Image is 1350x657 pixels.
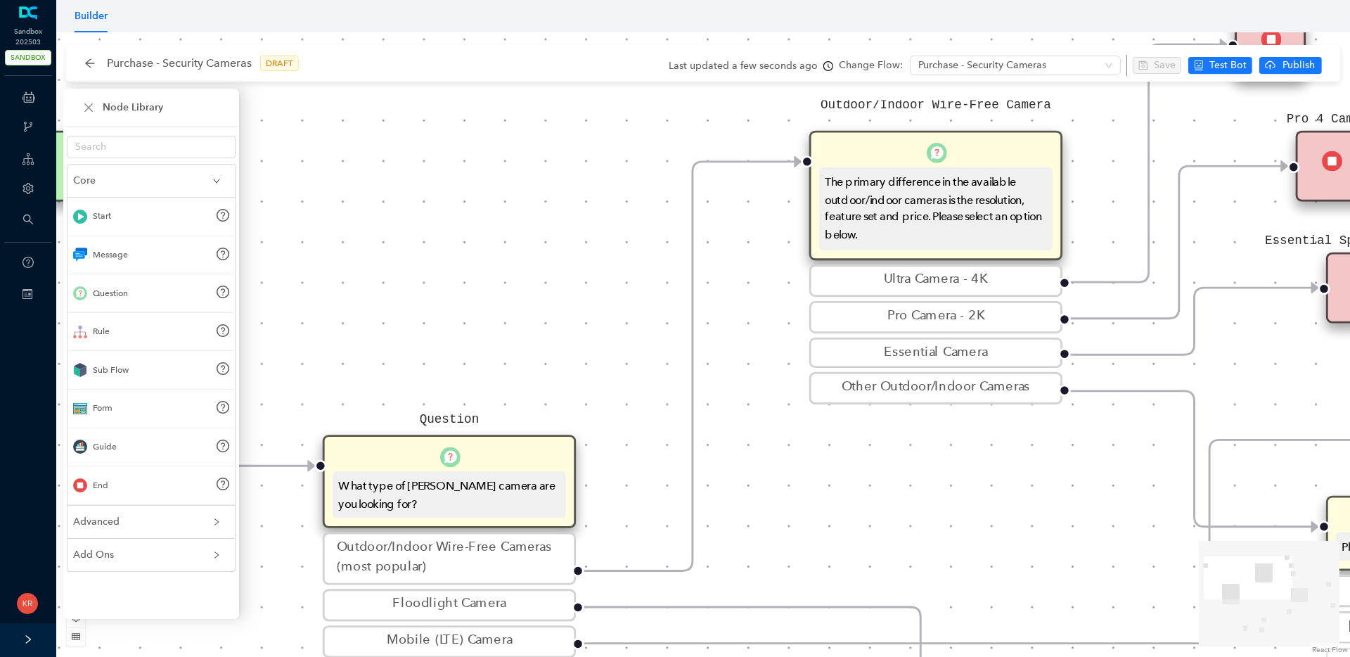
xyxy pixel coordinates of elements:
img: Message [73,248,87,262]
img: Rule [73,325,87,339]
span: setting [22,183,34,194]
div: Last updated a few seconds ago [669,56,833,77]
div: Builder [75,8,108,24]
pre: Outdoor/Indoor Wire-Free Camera [809,100,1062,113]
div: What type of [PERSON_NAME] camera are you looking for? [338,477,560,513]
span: table [72,632,80,641]
img: Question [925,143,946,163]
div: Floodlight Camera [328,595,570,615]
img: End [73,478,87,492]
span: expanded [212,177,221,185]
span: Publish [1281,58,1316,73]
button: saveSave [1133,57,1181,74]
div: End [93,479,108,492]
span: question-circle [217,286,229,298]
div: Essential Camera [815,343,1056,363]
g: Edge from reactflownode_9a896f3e-27ec-473f-bc80-1c5f536bc4f6 to reactflownode_cb0181db-2460-455f-... [1071,24,1227,302]
span: Purchase - Security Cameras [918,55,1112,76]
div: Guide [93,440,117,454]
span: DRAFT [260,56,299,71]
img: Form [73,402,87,416]
span: question-circle [217,324,229,337]
img: End [1260,28,1280,49]
div: back [84,58,96,70]
span: Core [73,173,212,189]
span: question-circle [217,401,229,414]
input: Search [75,139,216,155]
div: Start [93,210,111,223]
span: Add Ons [73,547,212,563]
span: question-circle [217,478,229,490]
span: question-circle [217,209,229,222]
div: Other Outdoor/Indoor Cameras [815,379,1056,400]
img: Sub Flow [73,363,87,377]
button: Close [80,101,97,114]
g: Edge from reactflownode_37d14f51-ef58-4b4d-bea3-3edf26ddd34e to reactflownode_9a896f3e-27ec-473f-... [584,141,801,591]
div: Node Library [103,100,222,115]
span: collapsed [212,518,221,526]
div: The primary difference in the available outdoor/indoor cameras is the resolution, feature set and... [825,173,1046,244]
span: branches [22,121,34,132]
span: close [83,102,94,113]
span: question-circle [217,248,229,260]
span: SANDBOX [5,50,51,65]
div: Ultra Camera - 4K [815,270,1056,291]
span: Change Flow: [839,59,903,71]
div: Rule [93,325,110,338]
g: Edge from reactflownode_e842d547-82df-4a2a-b725-bfdf7f1b148d to reactflownode_37d14f51-ef58-4b4d-... [128,146,314,486]
img: Question [73,286,87,300]
div: Mobile (LTE) Camera [328,631,570,651]
button: robotTest Bot [1188,57,1252,74]
span: Purchase - Security Cameras [107,52,252,75]
span: question-circle [217,440,229,452]
span: cloud-upload [1265,60,1275,70]
div: Sub Flow [93,364,129,377]
button: cloud-uploadPublish [1259,57,1322,74]
div: Outdoor/Indoor Wire-Free CameraQuestionThe primary difference in the available outdoor/indoor cam... [809,131,1062,409]
button: table [67,627,85,646]
pre: Question [420,411,480,430]
div: Message [93,248,128,262]
span: arrow-left [84,58,96,69]
span: search [22,214,34,225]
span: question-circle [22,257,34,268]
span: robot [1194,60,1204,70]
a: React Flow attribution [1312,645,1348,654]
div: Form [93,402,112,415]
img: Start [73,210,87,224]
span: question-circle [217,362,229,375]
img: Question [439,447,460,467]
span: Advanced [73,514,212,530]
div: Outdoor/Indoor Wire-Free Cameras (most popular) [328,539,570,579]
img: 02910a6a21756245b6becafea9e26043 [17,593,38,614]
g: Edge from reactflownode_9a896f3e-27ec-473f-bc80-1c5f536bc4f6 to reactflownode_c0a4d340-693e-4186-... [1071,267,1318,375]
img: Guide [73,440,87,454]
img: End [1321,150,1342,170]
span: clock-circle [823,61,833,71]
g: Edge from reactflownode_9a896f3e-27ec-473f-bc80-1c5f536bc4f6 to reactflownode_46aa96e6-a77e-473a-... [1071,146,1287,338]
span: collapsed [212,551,221,559]
div: Pro Camera - 2K [815,306,1056,326]
div: Question [93,287,128,300]
span: Test Bot [1209,58,1247,73]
